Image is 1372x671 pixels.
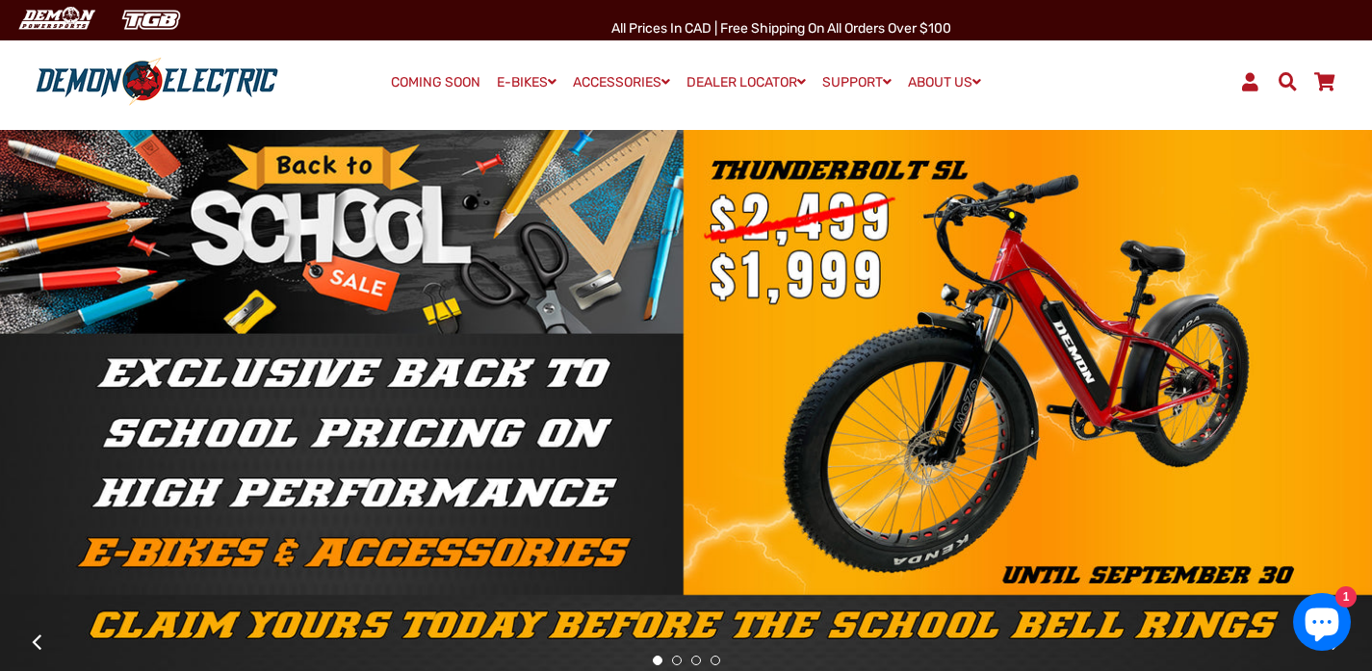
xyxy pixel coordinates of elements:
button: 3 of 4 [691,656,701,665]
button: 4 of 4 [711,656,720,665]
img: TGB Canada [112,4,191,36]
img: Demon Electric [10,4,102,36]
a: SUPPORT [815,68,898,96]
a: DEALER LOCATOR [680,68,813,96]
inbox-online-store-chat: Shopify online store chat [1287,593,1357,656]
img: Demon Electric logo [29,57,285,107]
a: ABOUT US [901,68,988,96]
a: ACCESSORIES [566,68,677,96]
a: COMING SOON [384,69,487,96]
a: E-BIKES [490,68,563,96]
button: 1 of 4 [653,656,662,665]
button: 2 of 4 [672,656,682,665]
span: All Prices in CAD | Free shipping on all orders over $100 [611,20,951,37]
